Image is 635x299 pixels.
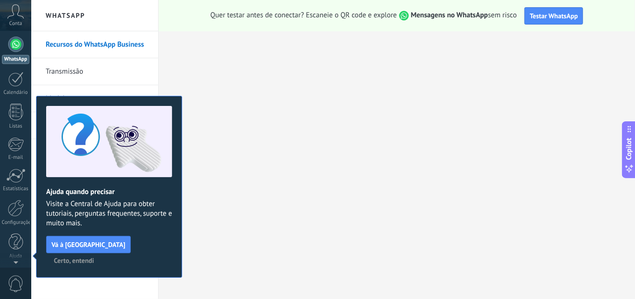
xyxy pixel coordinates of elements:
[46,31,149,58] a: Recursos do WhatsApp Business
[2,90,30,96] div: Calendário
[46,85,149,112] a: Modelos
[2,123,30,130] div: Listas
[46,236,131,253] button: Vá à [GEOGRAPHIC_DATA]
[411,11,488,20] strong: Mensagens no WhatsApp
[50,253,99,268] button: Certo, entendi
[31,85,158,112] li: Modelos
[9,21,22,27] span: Conta
[51,241,125,248] span: Vá à [GEOGRAPHIC_DATA]
[2,155,30,161] div: E-mail
[31,58,158,85] li: Transmissão
[46,199,172,228] span: Visite a Central de Ajuda para obter tutoriais, perguntas frequentes, suporte e muito mais.
[46,58,149,85] a: Transmissão
[31,31,158,58] li: Recursos do WhatsApp Business
[54,257,94,264] span: Certo, entendi
[211,11,517,21] span: Quer testar antes de conectar? Escaneie o QR code e explore sem risco
[530,12,578,20] span: Testar WhatsApp
[46,187,172,196] h2: Ajuda quando precisar
[624,138,634,160] span: Copilot
[524,7,583,25] button: Testar WhatsApp
[2,186,30,192] div: Estatísticas
[2,220,30,226] div: Configurações
[2,55,29,64] div: WhatsApp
